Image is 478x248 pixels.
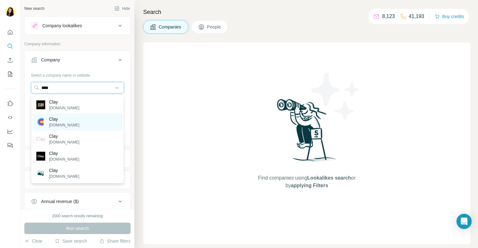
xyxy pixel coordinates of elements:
span: applying Filters [291,183,328,188]
p: [DOMAIN_NAME] [49,122,79,128]
img: Clay [36,169,45,178]
img: Clay [36,100,45,109]
p: 8,123 [382,13,395,20]
button: Feedback [5,140,15,151]
button: Quick start [5,27,15,38]
img: Surfe Illustration - Stars [307,68,364,125]
p: [DOMAIN_NAME] [49,105,79,111]
div: Annual revenue ($) [41,198,79,205]
div: Company [41,57,60,63]
button: My lists [5,68,15,80]
button: Search [5,41,15,52]
button: Use Surfe on LinkedIn [5,98,15,109]
button: Company lookalikes [25,18,130,33]
img: Avatar [5,6,15,16]
p: Clay [49,99,79,105]
button: Use Surfe API [5,112,15,123]
span: Lookalikes search [307,175,351,181]
img: Clay [36,152,45,161]
div: New search [24,6,44,11]
button: HQ location [25,172,130,188]
button: Share filters [99,238,131,244]
img: Clay [36,118,45,126]
h4: Search [143,8,470,16]
button: Save search [55,238,87,244]
p: Clay [49,150,79,156]
span: Companies [159,24,182,30]
p: [DOMAIN_NAME] [49,139,79,145]
p: 41,193 [409,13,424,20]
button: Hide [110,4,134,13]
button: Clear [24,238,42,244]
img: Surfe Illustration - Woman searching with binoculars [274,97,340,168]
button: Industry [25,151,130,166]
button: Annual revenue ($) [25,194,130,209]
button: Buy credits [435,12,464,21]
div: Company lookalikes [42,22,82,29]
button: Dashboard [5,126,15,137]
span: Find companies using or by [256,174,357,189]
div: Open Intercom Messenger [457,214,472,229]
p: [DOMAIN_NAME] [49,156,79,162]
img: Clay [36,137,45,141]
p: Clay [49,116,79,122]
button: Enrich CSV [5,54,15,66]
button: Company [25,52,130,70]
p: [DOMAIN_NAME] [49,174,79,179]
span: People [207,24,222,30]
p: Company information [24,41,131,47]
div: 2000 search results remaining [52,213,103,219]
div: Select a company name or website [31,70,124,78]
p: Clay [49,167,79,174]
p: Clay [49,133,79,139]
